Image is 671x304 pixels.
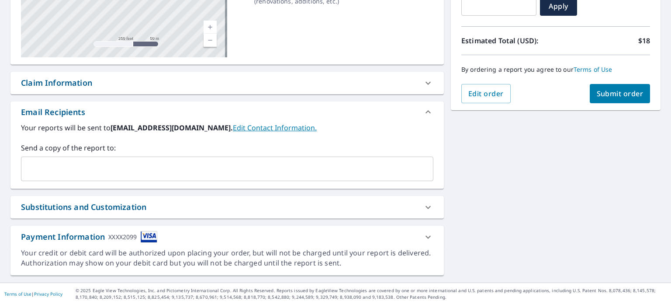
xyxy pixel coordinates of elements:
a: Terms of Use [4,291,31,297]
span: Apply [547,1,570,11]
a: Current Level 17, Zoom Out [204,34,217,47]
button: Submit order [590,84,650,103]
a: EditContactInfo [233,123,317,133]
div: Claim Information [21,77,92,89]
span: Edit order [468,89,504,98]
div: Email Recipients [10,101,444,122]
div: XXXX2099 [108,231,137,243]
button: Edit order [461,84,511,103]
b: [EMAIL_ADDRESS][DOMAIN_NAME]. [111,123,233,133]
div: Substitutions and Customization [21,201,146,213]
p: $18 [638,35,650,46]
p: By ordering a report you agree to our [461,66,650,73]
div: Your credit or debit card will be authorized upon placing your order, but will not be charged unt... [21,248,433,268]
label: Your reports will be sent to [21,122,433,133]
p: | [4,291,62,297]
div: Payment InformationXXXX2099cardImage [10,226,444,248]
p: Estimated Total (USD): [461,35,556,46]
p: © 2025 Eagle View Technologies, Inc. and Pictometry International Corp. All Rights Reserved. Repo... [76,287,667,301]
span: Submit order [597,89,643,98]
img: cardImage [141,231,157,243]
label: Send a copy of the report to: [21,143,433,153]
div: Substitutions and Customization [10,196,444,218]
div: Email Recipients [21,106,85,118]
a: Current Level 17, Zoom In [204,21,217,34]
div: Claim Information [10,72,444,94]
div: Payment Information [21,231,157,243]
a: Terms of Use [574,65,612,73]
a: Privacy Policy [34,291,62,297]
